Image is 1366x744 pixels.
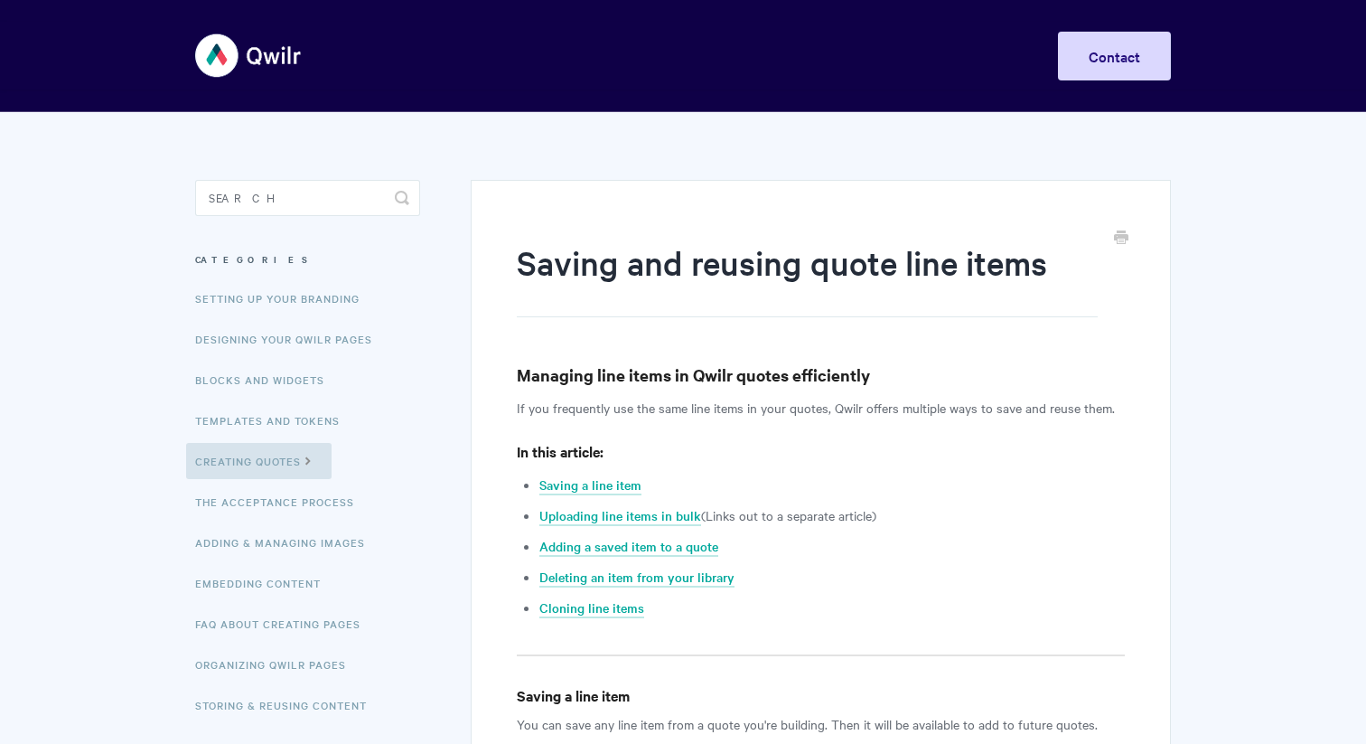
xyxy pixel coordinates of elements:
[517,684,1125,707] h4: Saving a line item
[195,565,334,601] a: Embedding Content
[195,484,368,520] a: The Acceptance Process
[1058,32,1171,80] a: Contact
[1114,229,1128,249] a: Print this Article
[539,476,641,495] a: Saving a line item
[195,280,373,316] a: Setting up your Branding
[195,180,420,216] input: Search
[517,363,1125,388] h3: Managing line items in Qwilr quotes efficiently
[195,243,420,276] h3: Categories
[539,504,1125,526] li: (Links out to a separate article)
[539,506,701,526] a: Uploading line items in bulk
[539,537,718,557] a: Adding a saved item to a quote
[186,443,332,479] a: Creating Quotes
[517,397,1125,419] p: If you frequently use the same line items in your quotes, Qwilr offers multiple ways to save and ...
[195,687,380,723] a: Storing & Reusing Content
[195,362,338,398] a: Blocks and Widgets
[539,598,644,618] a: Cloning line items
[517,713,1125,735] p: You can save any line item from a quote you're building. Then it will be available to add to futu...
[517,240,1098,317] h1: Saving and reusing quote line items
[195,606,374,642] a: FAQ About Creating Pages
[517,441,603,461] strong: In this article:
[195,524,379,560] a: Adding & Managing Images
[195,321,386,357] a: Designing Your Qwilr Pages
[195,22,303,89] img: Qwilr Help Center
[539,568,734,588] a: Deleting an item from your library
[195,646,360,683] a: Organizing Qwilr Pages
[195,402,353,438] a: Templates and Tokens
